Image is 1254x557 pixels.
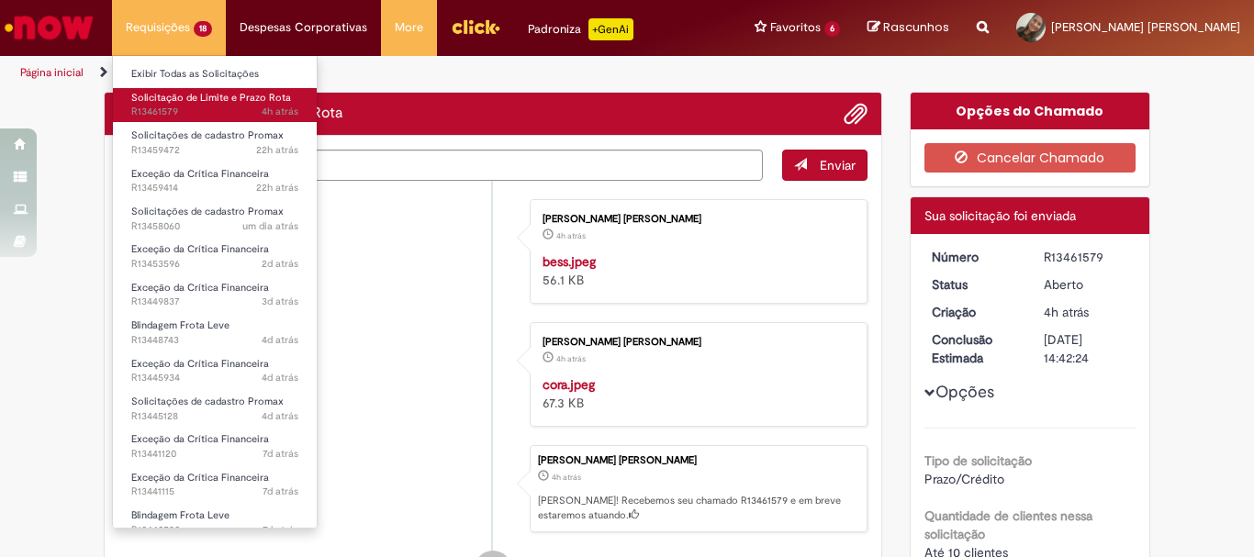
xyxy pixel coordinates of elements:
[556,230,586,241] time: 29/08/2025 10:42:14
[262,409,298,423] span: 4d atrás
[918,303,1031,321] dt: Criação
[131,219,298,234] span: R13458060
[131,508,230,522] span: Blindagem Frota Leve
[131,432,269,446] span: Exceção da Crítica Financeira
[528,18,633,40] div: Padroniza
[263,523,298,537] span: 7d atrás
[918,248,1031,266] dt: Número
[131,205,284,218] span: Solicitações de cadastro Promax
[131,357,269,371] span: Exceção da Crítica Financeira
[263,523,298,537] time: 22/08/2025 15:39:30
[538,494,857,522] p: [PERSON_NAME]! Recebemos seu chamado R13461579 e em breve estaremos atuando.
[543,375,848,412] div: 67.3 KB
[262,333,298,347] time: 26/08/2025 14:40:02
[924,207,1076,224] span: Sua solicitação foi enviada
[113,506,317,540] a: Aberto R13440520 : Blindagem Frota Leve
[1051,19,1240,35] span: [PERSON_NAME] [PERSON_NAME]
[262,295,298,308] span: 3d atrás
[543,252,848,289] div: 56.1 KB
[543,253,596,270] a: bess.jpeg
[924,143,1136,173] button: Cancelar Chamado
[918,330,1031,367] dt: Conclusão Estimada
[1044,330,1129,367] div: [DATE] 14:42:24
[924,471,1004,487] span: Prazo/Crédito
[543,214,848,225] div: [PERSON_NAME] [PERSON_NAME]
[113,354,317,388] a: Aberto R13445934 : Exceção da Crítica Financeira
[552,472,581,483] time: 29/08/2025 10:42:20
[131,242,269,256] span: Exceção da Crítica Financeira
[824,21,840,37] span: 6
[20,65,84,80] a: Página inicial
[118,445,868,533] li: Francielle Muniz Alexandre
[256,181,298,195] time: 28/08/2025 17:05:16
[262,295,298,308] time: 26/08/2025 17:08:14
[868,19,949,37] a: Rascunhos
[131,447,298,462] span: R13441120
[131,471,269,485] span: Exceção da Crítica Financeira
[118,150,763,181] textarea: Digite sua mensagem aqui...
[543,376,595,393] a: cora.jpeg
[131,181,298,195] span: R13459414
[242,219,298,233] span: um dia atrás
[113,278,317,312] a: Aberto R13449837 : Exceção da Crítica Financeira
[131,91,291,105] span: Solicitação de Limite e Prazo Rota
[844,102,868,126] button: Adicionar anexos
[1044,303,1129,321] div: 29/08/2025 10:42:20
[113,468,317,502] a: Aberto R13441115 : Exceção da Crítica Financeira
[263,447,298,461] time: 22/08/2025 17:30:47
[112,55,318,529] ul: Requisições
[556,353,586,364] time: 29/08/2025 10:42:14
[240,18,367,37] span: Despesas Corporativas
[131,523,298,538] span: R13440520
[1044,275,1129,294] div: Aberto
[770,18,821,37] span: Favoritos
[14,56,823,90] ul: Trilhas de página
[113,126,317,160] a: Aberto R13459472 : Solicitações de cadastro Promax
[262,105,298,118] time: 29/08/2025 10:42:22
[131,281,269,295] span: Exceção da Crítica Financeira
[538,455,857,466] div: [PERSON_NAME] [PERSON_NAME]
[2,9,96,46] img: ServiceNow
[820,157,856,173] span: Enviar
[113,64,317,84] a: Exibir Todas as Solicitações
[113,429,317,463] a: Aberto R13441120 : Exceção da Crítica Financeira
[113,392,317,426] a: Aberto R13445128 : Solicitações de cadastro Promax
[113,164,317,198] a: Aberto R13459414 : Exceção da Crítica Financeira
[262,371,298,384] span: 4d atrás
[131,105,298,119] span: R13461579
[194,21,212,37] span: 18
[113,88,317,122] a: Aberto R13461579 : Solicitação de Limite e Prazo Rota
[918,275,1031,294] dt: Status
[262,105,298,118] span: 4h atrás
[262,371,298,384] time: 25/08/2025 17:46:31
[126,18,190,37] span: Requisições
[588,18,633,40] p: +GenAi
[131,333,298,348] span: R13448743
[451,13,500,40] img: click_logo_yellow_360x200.png
[556,230,586,241] span: 4h atrás
[883,18,949,36] span: Rascunhos
[263,447,298,461] span: 7d atrás
[256,143,298,157] span: 22h atrás
[256,181,298,195] span: 22h atrás
[131,143,298,158] span: R13459472
[131,409,298,424] span: R13445128
[131,371,298,385] span: R13445934
[262,257,298,271] span: 2d atrás
[131,128,284,142] span: Solicitações de cadastro Promax
[131,318,230,332] span: Blindagem Frota Leve
[242,219,298,233] time: 28/08/2025 14:01:19
[1044,304,1089,320] span: 4h atrás
[256,143,298,157] time: 28/08/2025 17:15:28
[782,150,868,181] button: Enviar
[263,485,298,498] time: 22/08/2025 17:29:20
[262,333,298,347] span: 4d atrás
[1044,304,1089,320] time: 29/08/2025 10:42:20
[263,485,298,498] span: 7d atrás
[131,485,298,499] span: R13441115
[543,337,848,348] div: [PERSON_NAME] [PERSON_NAME]
[262,257,298,271] time: 27/08/2025 16:32:27
[131,167,269,181] span: Exceção da Crítica Financeira
[113,240,317,273] a: Aberto R13453596 : Exceção da Crítica Financeira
